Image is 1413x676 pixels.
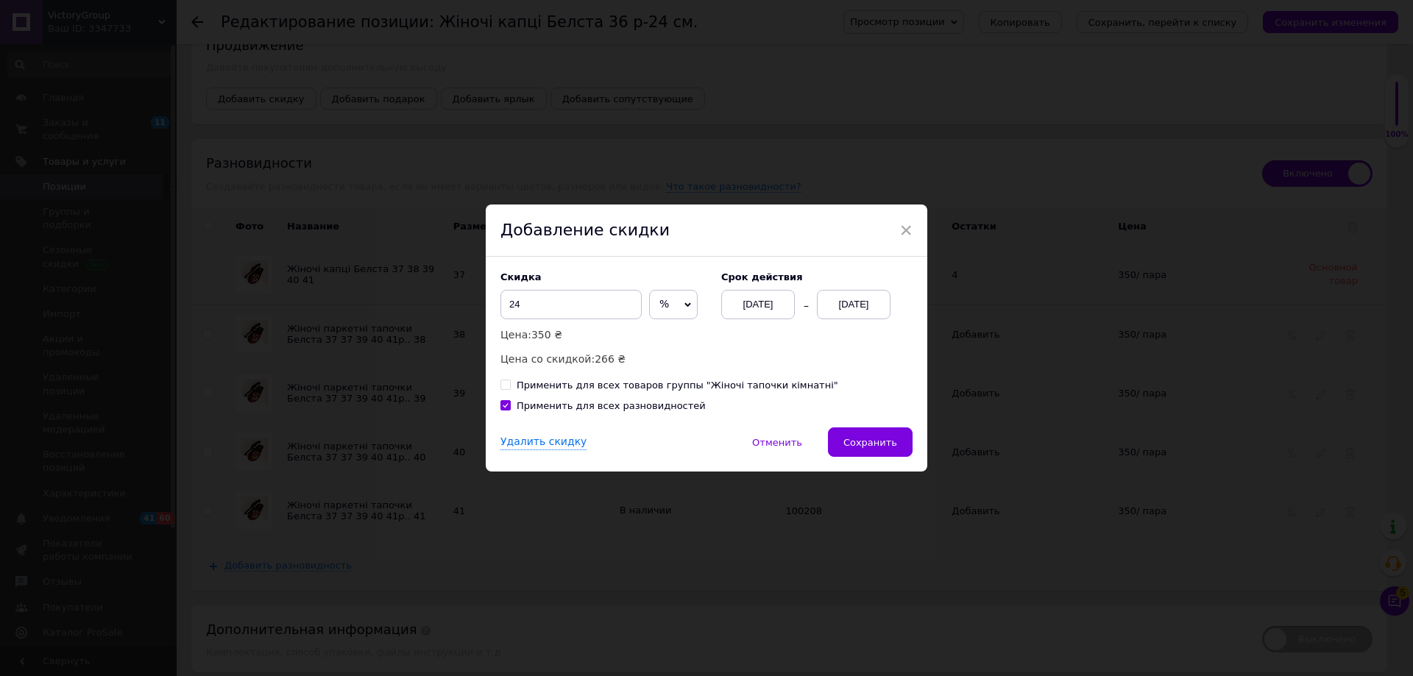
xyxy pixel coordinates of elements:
input: 0 [500,290,642,319]
body: Визуальный текстовый редактор, D54E12FD-A375-4929-8630-B06C3C9C79E7 [15,15,450,204]
p: Жіночі тапочки Белста це висока якість, надійність, комфорт. [15,15,450,30]
span: × [899,218,913,243]
span: Скидка [500,271,542,282]
div: Применить для всех товаров группы "Жіночі тапочки кімнатні" [517,379,838,392]
p: Цена со скидкой: [500,351,706,367]
button: Отменить [737,427,818,457]
p: Розміри у наявності 37 38 39 40 41 [15,65,450,80]
p: Розміри в наявності 37 38 39 40 41 [15,65,450,80]
span: Добавление скидки [500,221,670,239]
body: Визуальный текстовый редактор, 7B7A93D7-8160-4678-88E1-87CF831758A4 [15,15,450,204]
p: Верх , устілка, підошва високоякісний фет [15,40,450,55]
span: 350 ₴ [531,329,562,341]
div: Применить для всех разновидностей [517,399,706,413]
span: % [659,298,669,310]
div: Удалить скидку [500,435,587,450]
button: Сохранить [828,427,913,457]
p: Цена: [500,327,706,343]
p: Верх, устилка високоякісний фетр [15,40,450,55]
div: [DATE] [721,290,795,319]
span: 266 ₴ [595,353,626,365]
p: ТМ Белста — це висока якість, надійність, кофорт. [15,15,450,30]
p: Вирушаємо укріпленою Новою поштою. [15,89,450,104]
span: Отменить [752,437,802,448]
label: Cрок действия [721,271,913,282]
div: [DATE] [817,290,890,319]
p: Відправляемо УкрПочтой, Новою почтою. [15,89,450,104]
span: Сохранить [843,437,897,448]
